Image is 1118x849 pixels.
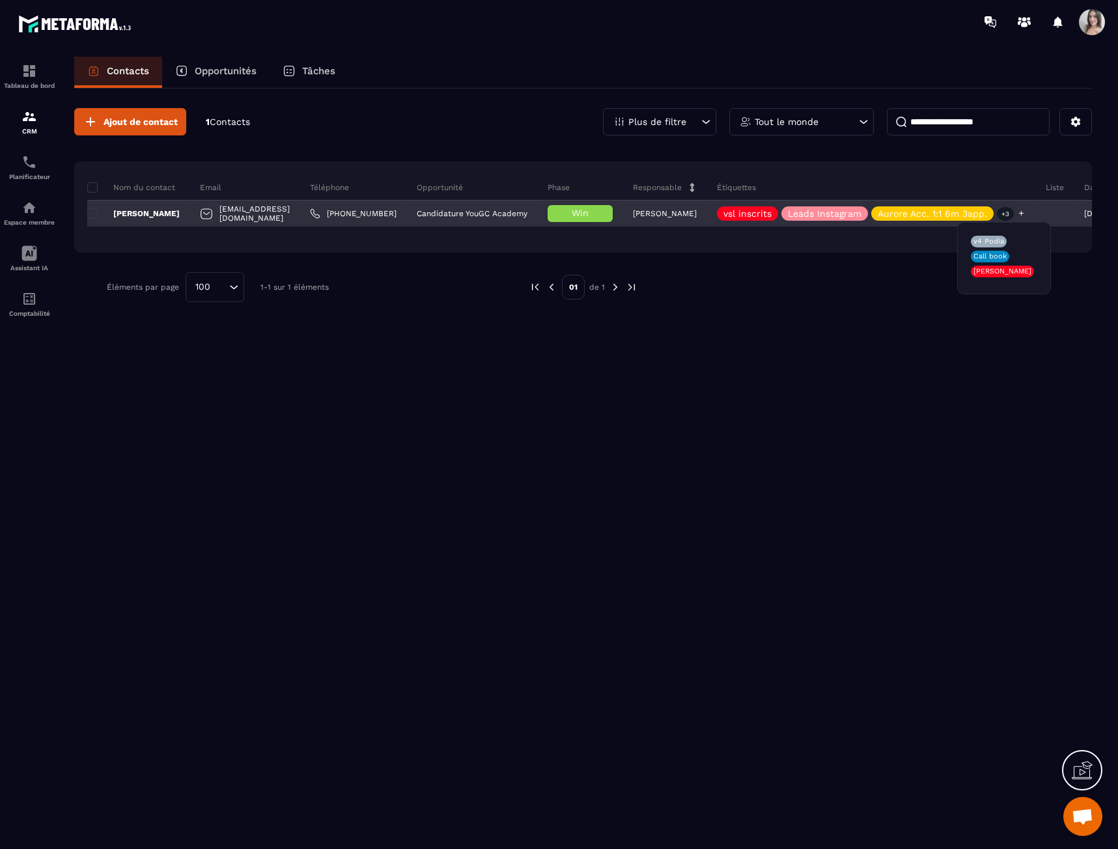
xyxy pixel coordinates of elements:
[417,182,463,193] p: Opportunité
[973,252,1007,261] p: Call book
[973,267,1031,276] p: [PERSON_NAME]
[260,283,329,292] p: 1-1 sur 1 éléments
[973,237,1004,246] p: v4 Podia
[210,117,250,127] span: Contacts
[755,117,818,126] p: Tout le monde
[3,264,55,271] p: Assistant IA
[270,57,348,88] a: Tâches
[3,236,55,281] a: Assistant IA
[215,280,226,294] input: Search for option
[21,291,37,307] img: accountant
[206,116,250,128] p: 1
[589,282,605,292] p: de 1
[21,109,37,124] img: formation
[3,82,55,89] p: Tableau de bord
[572,208,589,218] span: Win
[717,182,756,193] p: Étiquettes
[74,108,186,135] button: Ajout de contact
[186,272,244,302] div: Search for option
[21,200,37,216] img: automations
[162,57,270,88] a: Opportunités
[529,281,541,293] img: prev
[633,209,697,218] p: [PERSON_NAME]
[21,63,37,79] img: formation
[1046,182,1064,193] p: Liste
[3,99,55,145] a: formationformationCRM
[3,281,55,327] a: accountantaccountantComptabilité
[3,128,55,135] p: CRM
[626,281,637,293] img: next
[18,12,135,36] img: logo
[310,208,397,219] a: [PHONE_NUMBER]
[562,275,585,299] p: 01
[87,208,180,219] p: [PERSON_NAME]
[723,209,772,218] p: vsl inscrits
[107,283,179,292] p: Éléments par page
[3,173,55,180] p: Planificateur
[310,182,349,193] p: Téléphone
[997,207,1014,221] p: +3
[3,190,55,236] a: automationsautomationsEspace membre
[104,115,178,128] span: Ajout de contact
[788,209,861,218] p: Leads Instagram
[107,65,149,77] p: Contacts
[74,57,162,88] a: Contacts
[21,154,37,170] img: scheduler
[628,117,686,126] p: Plus de filtre
[878,209,987,218] p: Aurore Acc. 1:1 6m 3app.
[3,53,55,99] a: formationformationTableau de bord
[191,280,215,294] span: 100
[609,281,621,293] img: next
[3,310,55,317] p: Comptabilité
[302,65,335,77] p: Tâches
[195,65,257,77] p: Opportunités
[417,209,527,218] p: Candidature YouGC Academy
[3,145,55,190] a: schedulerschedulerPlanificateur
[87,182,175,193] p: Nom du contact
[200,182,221,193] p: Email
[548,182,570,193] p: Phase
[1063,797,1102,836] div: Ouvrir le chat
[546,281,557,293] img: prev
[3,219,55,226] p: Espace membre
[633,182,682,193] p: Responsable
